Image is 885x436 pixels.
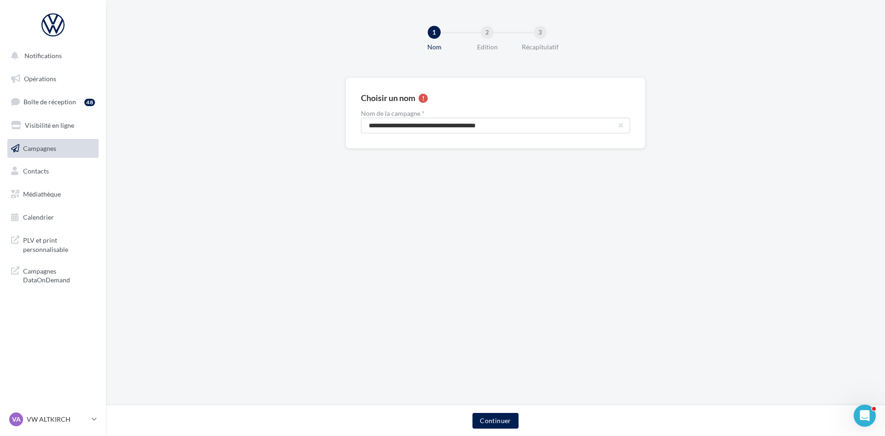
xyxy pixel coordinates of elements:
span: Visibilité en ligne [25,121,74,129]
span: Contacts [23,167,49,175]
button: Notifications [6,46,97,66]
button: Continuer [472,413,518,429]
div: 2 [481,26,494,39]
span: Calendrier [23,213,54,221]
div: Nom [405,42,464,52]
span: PLV et print personnalisable [23,234,95,254]
div: Edition [458,42,517,52]
span: VA [12,415,21,424]
a: Opérations [6,69,100,89]
a: Médiathèque [6,185,100,204]
a: Boîte de réception48 [6,92,100,112]
a: Campagnes [6,139,100,158]
a: VA VW ALTKIRCH [7,411,99,428]
a: PLV et print personnalisable [6,230,100,257]
span: Campagnes [23,144,56,152]
iframe: Intercom live chat [854,405,876,427]
span: Campagnes DataOnDemand [23,265,95,285]
a: Contacts [6,161,100,181]
div: 1 [428,26,441,39]
div: Récapitulatif [511,42,570,52]
label: Nom de la campagne * [361,110,630,117]
span: Boîte de réception [24,98,76,106]
a: Calendrier [6,208,100,227]
span: Opérations [24,75,56,83]
div: Choisir un nom [361,94,415,102]
a: Visibilité en ligne [6,116,100,135]
div: 48 [84,99,95,106]
a: Campagnes DataOnDemand [6,261,100,288]
div: 3 [534,26,547,39]
span: Notifications [24,52,62,60]
p: VW ALTKIRCH [27,415,88,424]
span: Médiathèque [23,190,61,198]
